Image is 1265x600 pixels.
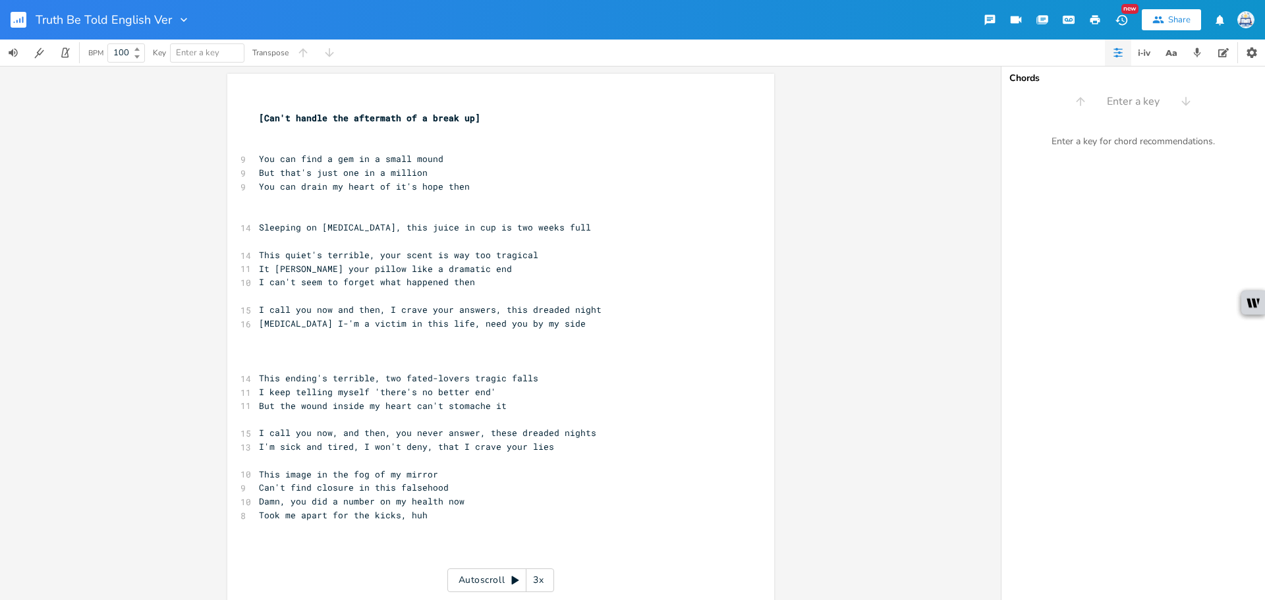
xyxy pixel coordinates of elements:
span: This image in the fog of my mirror [259,468,438,480]
span: [MEDICAL_DATA] I-'m a victim in this life, need you by my side [259,317,586,329]
span: I call you now and then, I crave your answers, this dreaded night [259,304,602,315]
span: Enter a key [1107,94,1160,109]
div: Enter a key for chord recommendations. [1001,128,1265,155]
span: This quiet's terrible, your scent is way too tragical [259,249,538,261]
span: But the wound inside my heart can't stomache it [259,400,507,412]
span: It [PERSON_NAME] your pillow like a dramatic end [259,263,512,275]
span: I keep telling myself 'there's no better end' [259,386,496,398]
span: You can drain my heart of it's hope then [259,180,470,192]
span: Damn, you did a number on my health now [259,495,464,507]
div: Share [1168,14,1191,26]
span: This ending's terrible, two fated-lovers tragic falls [259,372,538,384]
div: Autoscroll [447,568,554,592]
span: I can't seem to forget what happened then [259,276,475,288]
img: Sign In [1237,11,1254,28]
div: Transpose [252,49,289,57]
button: New [1108,8,1135,32]
div: Key [153,49,166,57]
button: Share [1142,9,1201,30]
span: [Can't handle the aftermath of a break up] [259,112,480,124]
span: Enter a key [176,47,219,59]
span: Can't find closure in this falsehood [259,481,449,493]
span: But that's just one in a million [259,167,428,178]
div: BPM [88,49,103,57]
span: Took me apart for the kicks, huh [259,509,428,521]
span: Truth Be Told English Ver [36,14,172,26]
span: You can find a gem in a small mound [259,153,443,165]
span: I call you now, and then, you never answer, these dreaded nights [259,427,596,439]
div: New [1121,4,1138,14]
div: 3x [526,568,550,592]
span: Sleeping on [MEDICAL_DATA], this juice in cup is two weeks full [259,221,591,233]
div: Chords [1009,74,1257,83]
span: I'm sick and tired, I won't deny, that I crave your lies [259,441,554,452]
